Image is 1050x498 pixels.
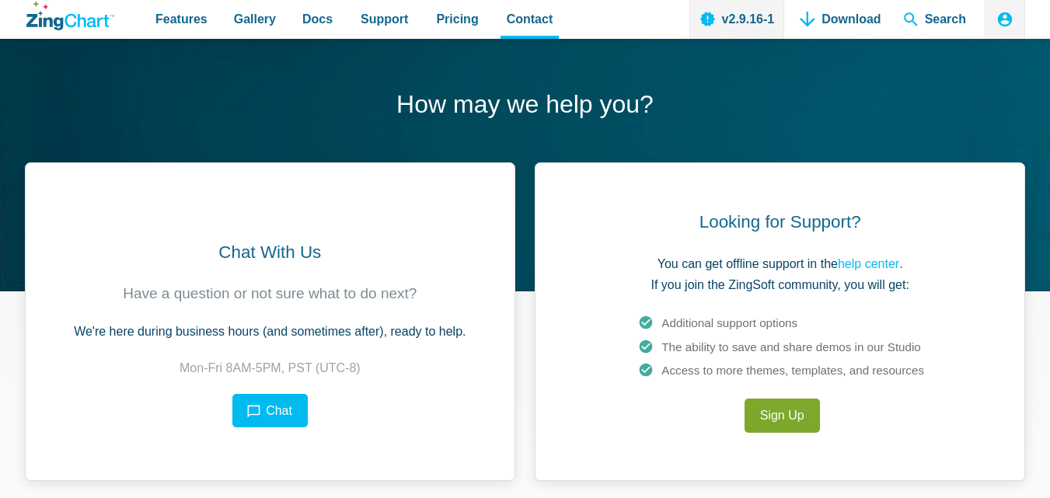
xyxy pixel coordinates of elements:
[838,257,899,270] a: help center
[651,253,909,295] p: You can get offline support in the . If you join the ZingSoft community, you will get:
[234,9,276,30] span: Gallery
[699,211,861,233] h2: Looking for Support?
[26,2,114,30] a: ZingChart Logo. Click to return to the homepage
[25,89,1025,124] h1: How may we help you?
[123,283,417,305] p: Have a question or not sure what to do next?
[266,404,292,417] span: Chat
[507,9,553,30] span: Contact
[74,321,466,342] p: We're here during business hours (and sometimes after), ready to help.
[361,9,408,30] span: Support
[180,357,361,378] p: Mon-Fri 8AM-5PM, PST (UTC-8)
[436,9,478,30] span: Pricing
[218,241,321,263] h2: Chat With Us
[661,340,920,353] span: The ability to save and share demos in our Studio
[760,405,804,426] span: Sign Up
[745,399,820,432] a: Sign Up
[661,316,797,329] span: Additional support options
[155,9,208,30] span: Features
[661,364,924,377] span: Access to more themes, templates, and resources
[302,9,333,30] span: Docs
